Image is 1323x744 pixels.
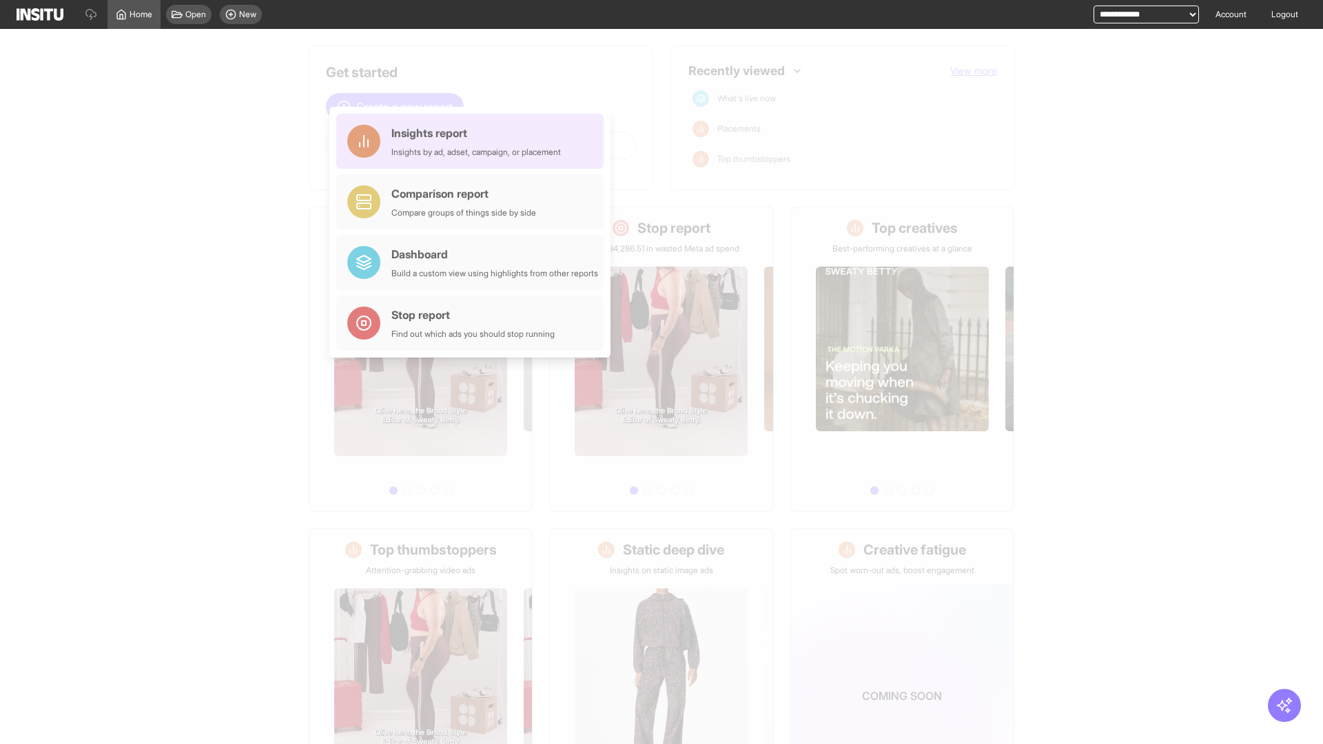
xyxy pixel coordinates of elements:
div: Compare groups of things side by side [391,207,536,218]
div: Insights by ad, adset, campaign, or placement [391,147,561,158]
div: Dashboard [391,246,598,262]
img: Logo [17,8,63,21]
div: Build a custom view using highlights from other reports [391,268,598,279]
div: Insights report [391,125,561,141]
div: Comparison report [391,185,536,202]
div: Stop report [391,307,555,323]
span: New [239,9,256,20]
span: Open [185,9,206,20]
div: Find out which ads you should stop running [391,329,555,340]
span: Home [130,9,152,20]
